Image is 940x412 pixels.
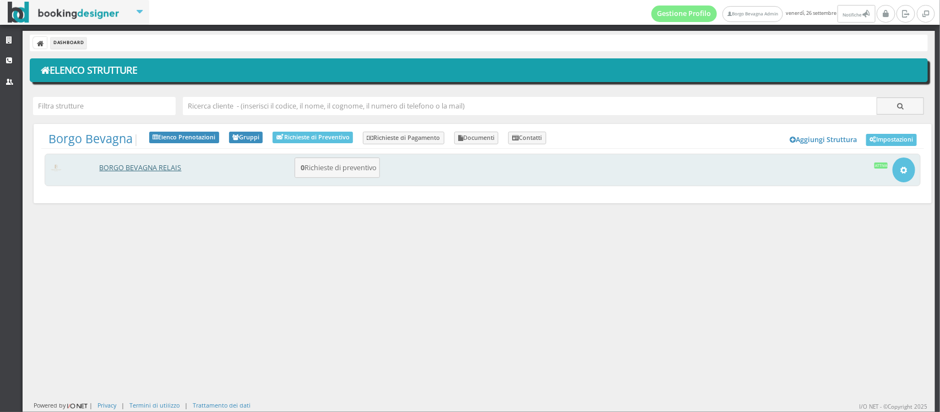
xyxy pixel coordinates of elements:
[48,131,133,147] a: Borgo Bevagna
[193,401,251,409] a: Trattamento dei dati
[838,5,875,23] button: Notifiche
[34,401,93,410] div: Powered by |
[183,97,877,115] input: Ricerca cliente - (inserisci il codice, il nome, il cognome, il numero di telefono o la mail)
[301,163,305,172] b: 0
[129,401,180,409] a: Termini di utilizzo
[48,132,139,146] span: |
[97,401,116,409] a: Privacy
[297,164,377,172] h5: Richieste di preventivo
[784,132,863,148] a: Aggiungi Struttura
[273,132,353,143] a: Richieste di Preventivo
[363,132,444,145] a: Richieste di Pagamento
[37,61,921,80] h1: Elenco Strutture
[66,402,89,410] img: ionet_small_logo.png
[149,132,219,144] a: Elenco Prenotazioni
[33,97,176,115] input: Filtra strutture
[100,163,182,172] a: BORGO BEVAGNA RELAIS
[121,401,124,409] div: |
[184,401,188,409] div: |
[651,5,877,23] span: venerdì, 26 settembre
[454,132,499,145] a: Documenti
[651,6,718,22] a: Gestione Profilo
[722,6,783,22] a: Borgo Bevagna Admin
[8,2,119,23] img: BookingDesigner.com
[866,134,917,146] a: Impostazioni
[874,162,888,168] div: Attiva
[51,37,86,49] li: Dashboard
[229,132,263,144] a: Gruppi
[50,165,63,171] img: 51bacd86f2fc11ed906d06074585c59a_max100.png
[295,158,380,178] button: 0Richieste di preventivo
[508,132,546,145] a: Contatti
